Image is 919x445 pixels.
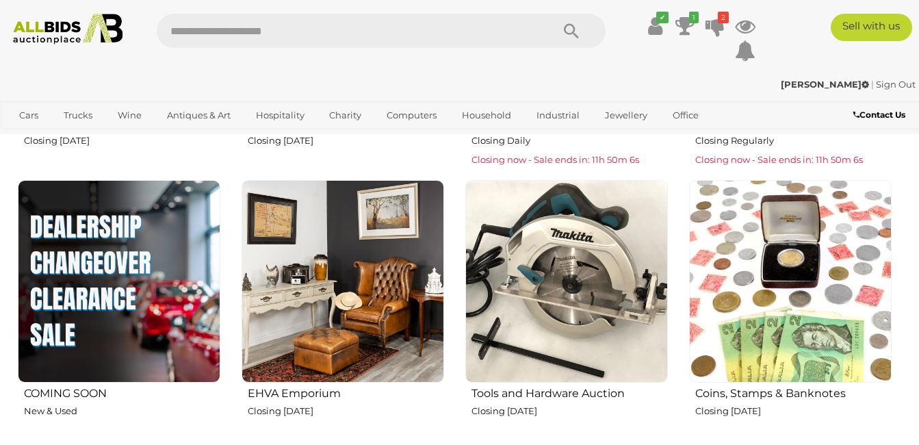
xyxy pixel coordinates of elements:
p: Closing [DATE] [695,403,892,419]
i: 2 [718,12,729,23]
a: [PERSON_NAME] [781,79,871,90]
a: Wine [109,104,151,127]
a: EHVA Emporium Closing [DATE] [241,179,444,440]
button: Search [537,14,606,48]
a: Trucks [55,104,101,127]
a: Sell with us [831,14,912,41]
a: 1 [675,14,695,38]
p: New & Used [24,403,220,419]
a: Jewellery [596,104,656,127]
i: 1 [689,12,699,23]
span: Closing now - Sale ends in: 11h 50m 6s [695,154,863,165]
img: Coins, Stamps & Banknotes [689,180,892,383]
a: Household [453,104,520,127]
p: Closing [DATE] [248,133,444,149]
p: Closing [DATE] [248,403,444,419]
b: Contact Us [853,110,905,120]
a: Sign Out [876,79,916,90]
span: | [871,79,874,90]
h2: EHVA Emporium [248,384,444,400]
a: Hospitality [247,104,313,127]
p: Closing Regularly [695,133,892,149]
strong: [PERSON_NAME] [781,79,869,90]
a: Sports [10,127,56,149]
a: Computers [378,104,445,127]
span: Closing now - Sale ends in: 11h 50m 6s [471,154,639,165]
img: Allbids.com.au [7,14,129,44]
a: Office [664,104,708,127]
p: Closing [DATE] [24,133,220,149]
h2: Tools and Hardware Auction [471,384,668,400]
p: Closing Daily [471,133,668,149]
a: Cars [10,104,47,127]
img: Tools and Hardware Auction [465,180,668,383]
a: 2 [705,14,725,38]
a: [GEOGRAPHIC_DATA] [64,127,179,149]
a: Coins, Stamps & Banknotes Closing [DATE] [688,179,892,440]
img: EHVA Emporium [242,180,444,383]
img: COMING SOON [18,180,220,383]
h2: COMING SOON [24,384,220,400]
a: Industrial [528,104,588,127]
a: Contact Us [853,107,909,123]
a: Charity [320,104,370,127]
a: ✔ [645,14,665,38]
h2: Coins, Stamps & Banknotes [695,384,892,400]
a: Tools and Hardware Auction Closing [DATE] [465,179,668,440]
a: Antiques & Art [158,104,240,127]
i: ✔ [656,12,669,23]
p: Closing [DATE] [471,403,668,419]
